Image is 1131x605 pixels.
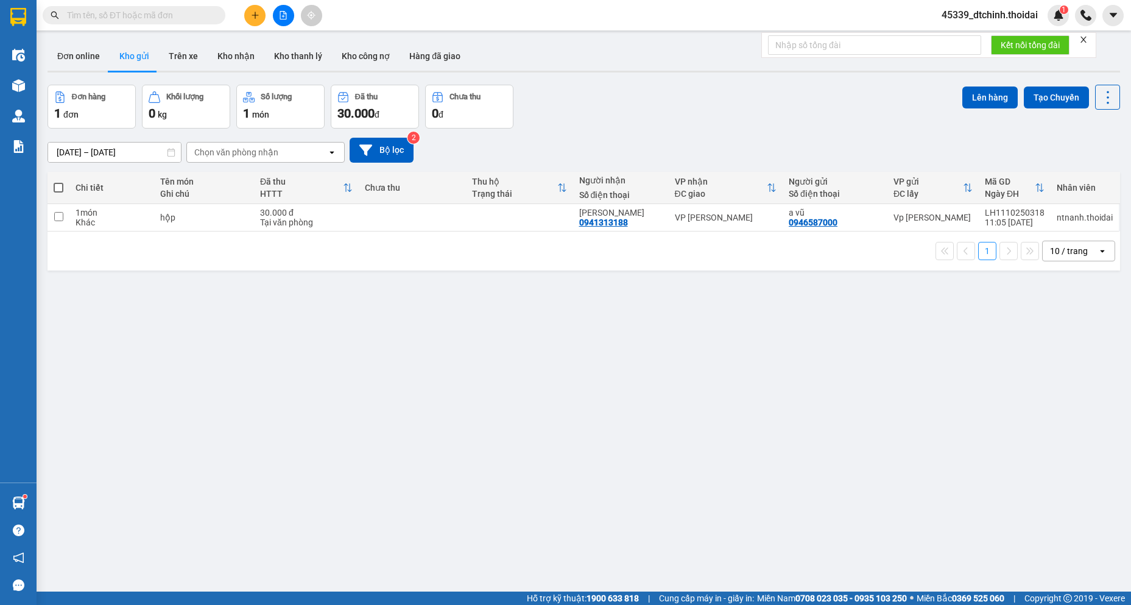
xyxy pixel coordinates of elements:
button: Bộ lọc [350,138,414,163]
span: | [648,592,650,605]
button: Đơn online [48,41,110,71]
div: Số điện thoại [789,189,881,199]
span: caret-down [1108,10,1119,21]
span: kg [158,110,167,119]
strong: 0708 023 035 - 0935 103 250 [795,593,907,603]
div: VP nhận [675,177,767,186]
div: Tại văn phòng [260,218,353,227]
button: Hàng đã giao [400,41,470,71]
span: Miền Nam [757,592,907,605]
div: Ghi chú [160,189,248,199]
span: Kết nối tổng đài [1001,38,1060,52]
span: Hỗ trợ kỹ thuật: [527,592,639,605]
div: Mã GD [985,177,1035,186]
button: Khối lượng0kg [142,85,230,129]
button: caret-down [1102,5,1124,26]
div: Chưa thu [365,183,460,193]
div: Người nhận [579,175,663,185]
button: aim [301,5,322,26]
div: Chi tiết [76,183,148,193]
button: Kho nhận [208,41,264,71]
button: Chưa thu0đ [425,85,513,129]
div: Vp [PERSON_NAME] [893,213,973,222]
span: 0 [149,106,155,121]
div: 0946587000 [789,218,837,227]
div: LH1110250318 [985,208,1045,218]
span: 0 [432,106,439,121]
div: Ngày ĐH [985,189,1035,199]
img: solution-icon [12,140,25,153]
button: plus [244,5,266,26]
span: close [1079,35,1088,44]
span: question-circle [13,525,24,536]
div: 10 / trang [1050,245,1088,257]
input: Nhập số tổng đài [768,35,981,55]
span: copyright [1063,594,1072,603]
img: phone-icon [1080,10,1091,21]
div: ĐC lấy [893,189,963,199]
div: Khác [76,218,148,227]
div: a vũ [789,208,881,218]
span: notification [13,552,24,564]
div: Đã thu [355,93,378,101]
img: warehouse-icon [12,79,25,92]
sup: 1 [1060,5,1068,14]
span: đ [439,110,443,119]
strong: 1900 633 818 [587,593,639,603]
div: hộp [160,213,248,222]
div: Số điện thoại [579,190,663,200]
th: Toggle SortBy [979,172,1051,204]
button: Kết nối tổng đài [991,35,1069,55]
div: HTTT [260,189,343,199]
div: ntnanh.thoidai [1057,213,1113,222]
button: Số lượng1món [236,85,325,129]
svg: open [1098,246,1107,256]
span: Miền Bắc [917,592,1004,605]
span: aim [307,11,315,19]
th: Toggle SortBy [254,172,359,204]
th: Toggle SortBy [887,172,979,204]
div: Người gửi [789,177,881,186]
button: Đơn hàng1đơn [48,85,136,129]
button: Tạo Chuyến [1024,87,1089,108]
div: Tên món [160,177,248,186]
span: 30.000 [337,106,375,121]
input: Tìm tên, số ĐT hoặc mã đơn [67,9,211,22]
span: 1 [54,106,61,121]
div: minh anh [579,208,663,218]
span: món [252,110,269,119]
span: search [51,11,59,19]
span: 45339_dtchinh.thoidai [932,7,1048,23]
span: đơn [63,110,79,119]
div: VP gửi [893,177,963,186]
button: Đã thu30.000đ [331,85,419,129]
button: Kho công nợ [332,41,400,71]
span: message [13,579,24,591]
span: file-add [279,11,287,19]
div: Thu hộ [472,177,557,186]
div: Chọn văn phòng nhận [194,146,278,158]
img: warehouse-icon [12,110,25,122]
svg: open [327,147,337,157]
th: Toggle SortBy [466,172,573,204]
button: Trên xe [159,41,208,71]
span: 1 [1062,5,1066,14]
span: plus [251,11,259,19]
div: VP [PERSON_NAME] [675,213,777,222]
img: warehouse-icon [12,497,25,509]
span: Cung cấp máy in - giấy in: [659,592,754,605]
div: Số lượng [261,93,292,101]
span: 1 [243,106,250,121]
sup: 1 [23,495,27,498]
img: icon-new-feature [1053,10,1064,21]
div: Đã thu [260,177,343,186]
div: Chưa thu [449,93,481,101]
button: Lên hàng [962,87,1018,108]
input: Select a date range. [48,143,181,162]
span: ⚪️ [910,596,914,601]
div: Khối lượng [166,93,203,101]
div: Nhân viên [1057,183,1113,193]
span: đ [375,110,379,119]
span: | [1013,592,1015,605]
div: 1 món [76,208,148,218]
